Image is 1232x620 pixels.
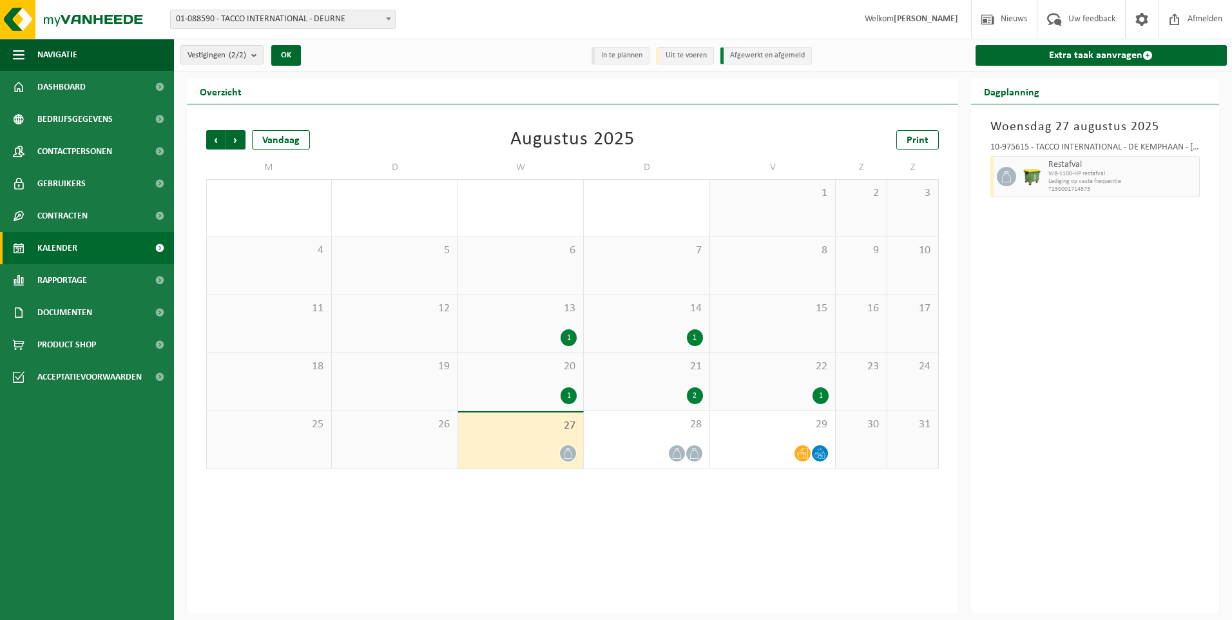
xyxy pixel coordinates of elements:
[465,302,577,316] span: 13
[590,244,702,258] span: 7
[720,47,812,64] li: Afgewerkt en afgemeld
[229,51,246,59] count: (2/2)
[37,329,96,361] span: Product Shop
[971,79,1052,104] h2: Dagplanning
[894,14,958,24] strong: [PERSON_NAME]
[561,387,577,404] div: 1
[465,419,577,433] span: 27
[894,186,932,200] span: 3
[1048,186,1197,193] span: T250001714573
[252,130,310,150] div: Vandaag
[37,71,86,103] span: Dashboard
[170,10,396,29] span: 01-088590 - TACCO INTERNATIONAL - DEURNE
[213,418,325,432] span: 25
[590,360,702,374] span: 21
[1023,167,1042,186] img: WB-1100-HPE-GN-50
[842,302,880,316] span: 16
[836,156,887,179] td: Z
[37,168,86,200] span: Gebruikers
[180,45,264,64] button: Vestigingen(2/2)
[171,10,395,28] span: 01-088590 - TACCO INTERNATIONAL - DEURNE
[976,45,1227,66] a: Extra taak aanvragen
[592,47,650,64] li: In te plannen
[894,302,932,316] span: 17
[717,418,829,432] span: 29
[458,156,584,179] td: W
[990,117,1200,137] h3: Woensdag 27 augustus 2025
[842,244,880,258] span: 9
[37,200,88,232] span: Contracten
[842,360,880,374] span: 23
[37,135,112,168] span: Contactpersonen
[206,130,226,150] span: Vorige
[590,302,702,316] span: 14
[710,156,836,179] td: V
[226,130,245,150] span: Volgende
[842,186,880,200] span: 2
[887,156,939,179] td: Z
[206,156,332,179] td: M
[510,130,635,150] div: Augustus 2025
[213,244,325,258] span: 4
[687,329,703,346] div: 1
[894,244,932,258] span: 10
[896,130,939,150] a: Print
[1048,170,1197,178] span: WB-1100-HP restafval
[37,103,113,135] span: Bedrijfsgegevens
[907,135,929,146] span: Print
[590,418,702,432] span: 28
[187,79,255,104] h2: Overzicht
[687,387,703,404] div: 2
[717,360,829,374] span: 22
[213,302,325,316] span: 11
[188,46,246,65] span: Vestigingen
[1048,160,1197,170] span: Restafval
[213,360,325,374] span: 18
[990,143,1200,156] div: 10-975615 - TACCO INTERNATIONAL - DE KEMPHAAN - [GEOGRAPHIC_DATA]
[717,186,829,200] span: 1
[717,244,829,258] span: 8
[465,244,577,258] span: 6
[717,302,829,316] span: 15
[561,329,577,346] div: 1
[584,156,709,179] td: D
[465,360,577,374] span: 20
[332,156,457,179] td: D
[894,360,932,374] span: 24
[338,418,450,432] span: 26
[338,244,450,258] span: 5
[37,232,77,264] span: Kalender
[338,360,450,374] span: 19
[656,47,714,64] li: Uit te voeren
[37,39,77,71] span: Navigatie
[894,418,932,432] span: 31
[37,296,92,329] span: Documenten
[1048,178,1197,186] span: Lediging op vaste frequentie
[842,418,880,432] span: 30
[37,264,87,296] span: Rapportage
[271,45,301,66] button: OK
[338,302,450,316] span: 12
[37,361,142,393] span: Acceptatievoorwaarden
[813,387,829,404] div: 1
